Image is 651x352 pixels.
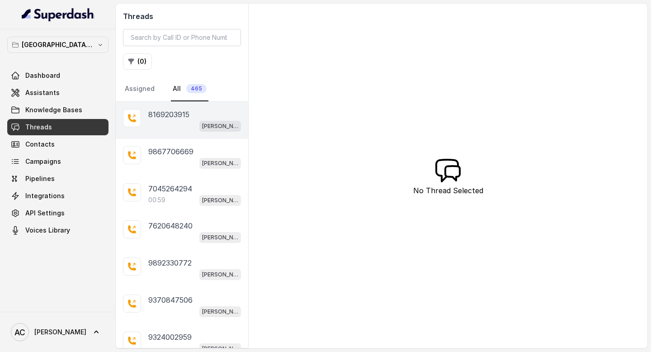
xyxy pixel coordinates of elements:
[22,7,94,22] img: light.svg
[186,84,207,93] span: 465
[7,319,108,345] a: [PERSON_NAME]
[148,146,193,157] p: 9867706669
[25,226,70,235] span: Voices Library
[202,307,238,316] p: [PERSON_NAME] Mumbai Conviction HR Outbound Assistant
[14,328,25,337] text: AC
[7,119,108,135] a: Threads
[7,67,108,84] a: Dashboard
[25,174,55,183] span: Pipelines
[7,205,108,221] a: API Settings
[123,77,241,101] nav: Tabs
[148,220,193,231] p: 7620648240
[7,171,108,187] a: Pipelines
[123,11,241,22] h2: Threads
[25,209,65,218] span: API Settings
[202,122,238,131] p: [PERSON_NAME] Mumbai Conviction HR Outbound Assistant
[7,153,108,170] a: Campaigns
[7,222,108,238] a: Voices Library
[25,123,52,132] span: Threads
[202,233,238,242] p: [PERSON_NAME] Mumbai Conviction HR Outbound Assistant
[25,71,60,80] span: Dashboard
[148,257,192,268] p: 9892330772
[171,77,208,101] a: All465
[123,53,152,70] button: (0)
[25,157,61,166] span: Campaigns
[202,159,238,168] p: [PERSON_NAME] Mumbai Conviction HR Outbound Assistant
[34,328,86,337] span: [PERSON_NAME]
[148,109,189,120] p: 8169203915
[7,188,108,204] a: Integrations
[202,196,238,205] p: [PERSON_NAME] Mumbai Conviction HR Outbound Assistant
[148,295,193,305] p: 9370847506
[25,140,55,149] span: Contacts
[123,29,241,46] input: Search by Call ID or Phone Number
[7,37,108,53] button: [GEOGRAPHIC_DATA] - [GEOGRAPHIC_DATA] - [GEOGRAPHIC_DATA]
[25,191,65,200] span: Integrations
[202,270,238,279] p: [PERSON_NAME] Mumbai Conviction HR Outbound Assistant
[123,77,156,101] a: Assigned
[25,88,60,97] span: Assistants
[22,39,94,50] p: [GEOGRAPHIC_DATA] - [GEOGRAPHIC_DATA] - [GEOGRAPHIC_DATA]
[7,85,108,101] a: Assistants
[148,195,165,205] p: 00:59
[25,105,82,114] span: Knowledge Bases
[7,136,108,152] a: Contacts
[7,102,108,118] a: Knowledge Bases
[413,185,483,196] p: No Thread Selected
[148,183,192,194] p: 7045264294
[148,332,192,342] p: 9324002959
